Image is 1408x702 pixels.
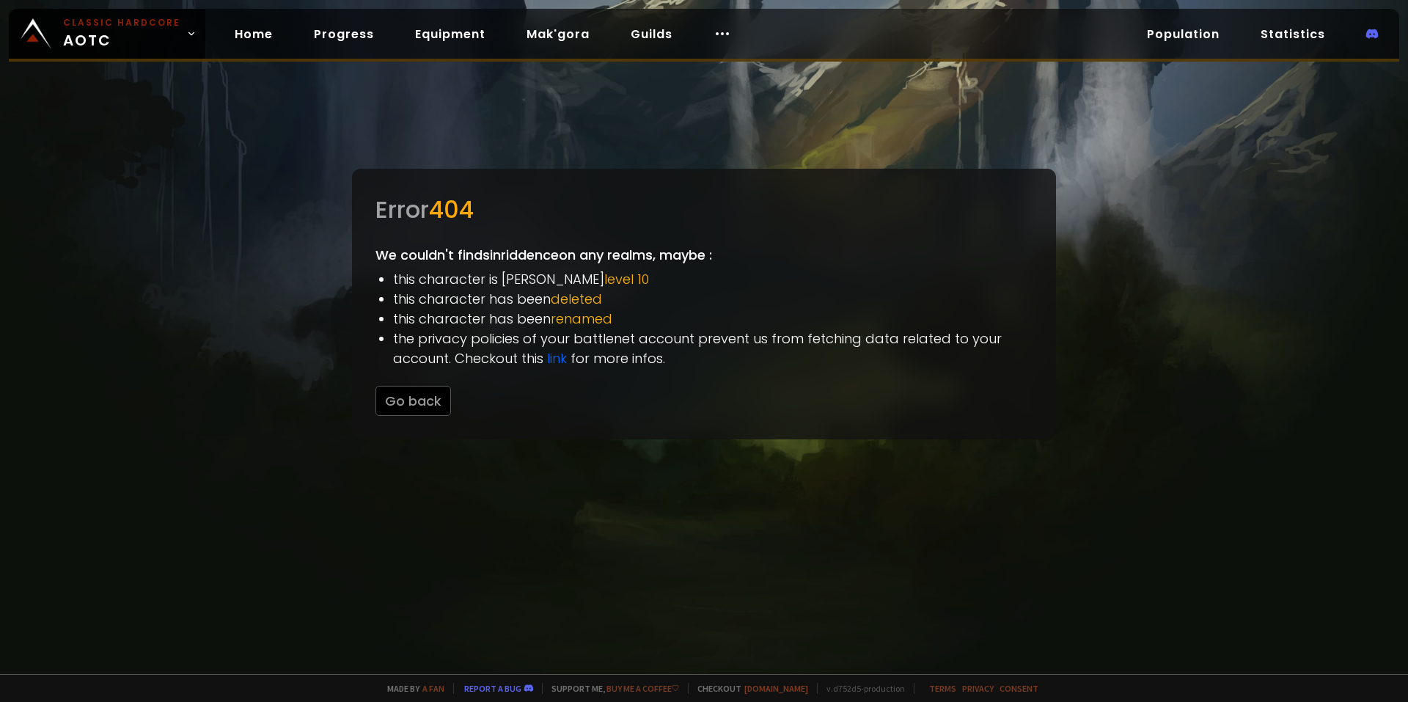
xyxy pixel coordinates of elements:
[429,193,474,226] span: 404
[302,19,386,49] a: Progress
[1000,683,1038,694] a: Consent
[604,270,649,288] span: level 10
[464,683,521,694] a: Report a bug
[223,19,285,49] a: Home
[744,683,808,694] a: [DOMAIN_NAME]
[422,683,444,694] a: a fan
[63,16,180,51] span: AOTC
[375,386,451,416] button: Go back
[606,683,679,694] a: Buy me a coffee
[551,310,612,328] span: renamed
[1249,19,1337,49] a: Statistics
[393,289,1033,309] li: this character has been
[547,349,567,368] a: link
[403,19,497,49] a: Equipment
[375,392,451,410] a: Go back
[817,683,905,694] span: v. d752d5 - production
[375,192,1033,227] div: Error
[393,329,1033,368] li: the privacy policies of your battlenet account prevent us from fetching data related to your acco...
[542,683,679,694] span: Support me,
[962,683,994,694] a: Privacy
[352,169,1056,439] div: We couldn't find sinriddence on any realms, maybe :
[63,16,180,29] small: Classic Hardcore
[929,683,956,694] a: Terms
[619,19,684,49] a: Guilds
[688,683,808,694] span: Checkout
[393,269,1033,289] li: this character is [PERSON_NAME]
[515,19,601,49] a: Mak'gora
[393,309,1033,329] li: this character has been
[1135,19,1231,49] a: Population
[378,683,444,694] span: Made by
[551,290,602,308] span: deleted
[9,9,205,59] a: Classic HardcoreAOTC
